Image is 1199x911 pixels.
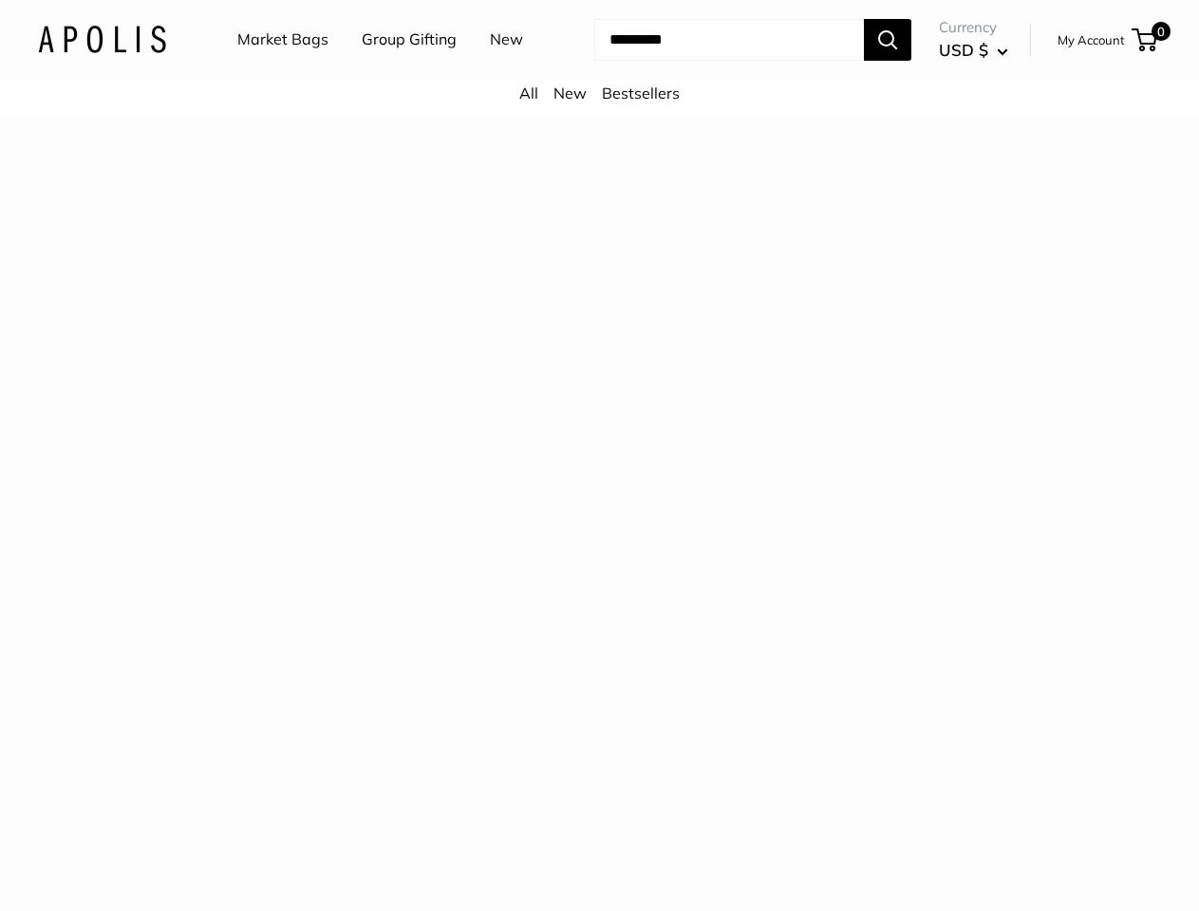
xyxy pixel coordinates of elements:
button: USD $ [939,35,1008,65]
button: Search [864,19,911,61]
img: Apolis [38,26,166,53]
a: New [553,84,587,102]
a: New [490,26,523,54]
a: Bestsellers [602,84,680,102]
a: My Account [1058,28,1125,51]
span: Currency [939,14,1008,41]
a: All [519,84,538,102]
a: 0 [1133,28,1157,51]
span: USD $ [939,40,988,60]
a: Group Gifting [362,26,457,54]
span: 0 [1152,22,1171,41]
a: Market Bags [237,26,328,54]
input: Search... [594,19,864,61]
